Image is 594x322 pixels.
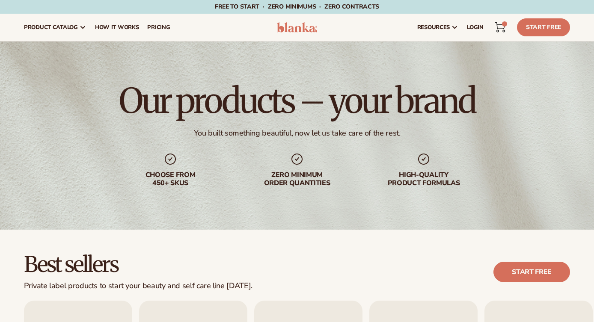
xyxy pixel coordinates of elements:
div: Choose from 450+ Skus [116,171,225,187]
h1: Our products – your brand [119,84,475,118]
a: Start Free [517,18,570,36]
a: product catalog [20,14,91,41]
a: pricing [143,14,174,41]
span: resources [417,24,450,31]
span: How It Works [95,24,139,31]
a: How It Works [91,14,143,41]
div: You built something beautiful, now let us take care of the rest. [194,128,401,138]
a: resources [413,14,463,41]
h2: Best sellers [24,254,252,276]
span: Free to start · ZERO minimums · ZERO contracts [215,3,379,11]
a: Start free [493,262,570,282]
div: High-quality product formulas [369,171,478,187]
span: pricing [147,24,170,31]
a: LOGIN [463,14,488,41]
img: logo [277,22,317,32]
div: Zero minimum order quantities [242,171,352,187]
span: LOGIN [467,24,484,31]
span: product catalog [24,24,78,31]
div: Private label products to start your beauty and self care line [DATE]. [24,281,252,291]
